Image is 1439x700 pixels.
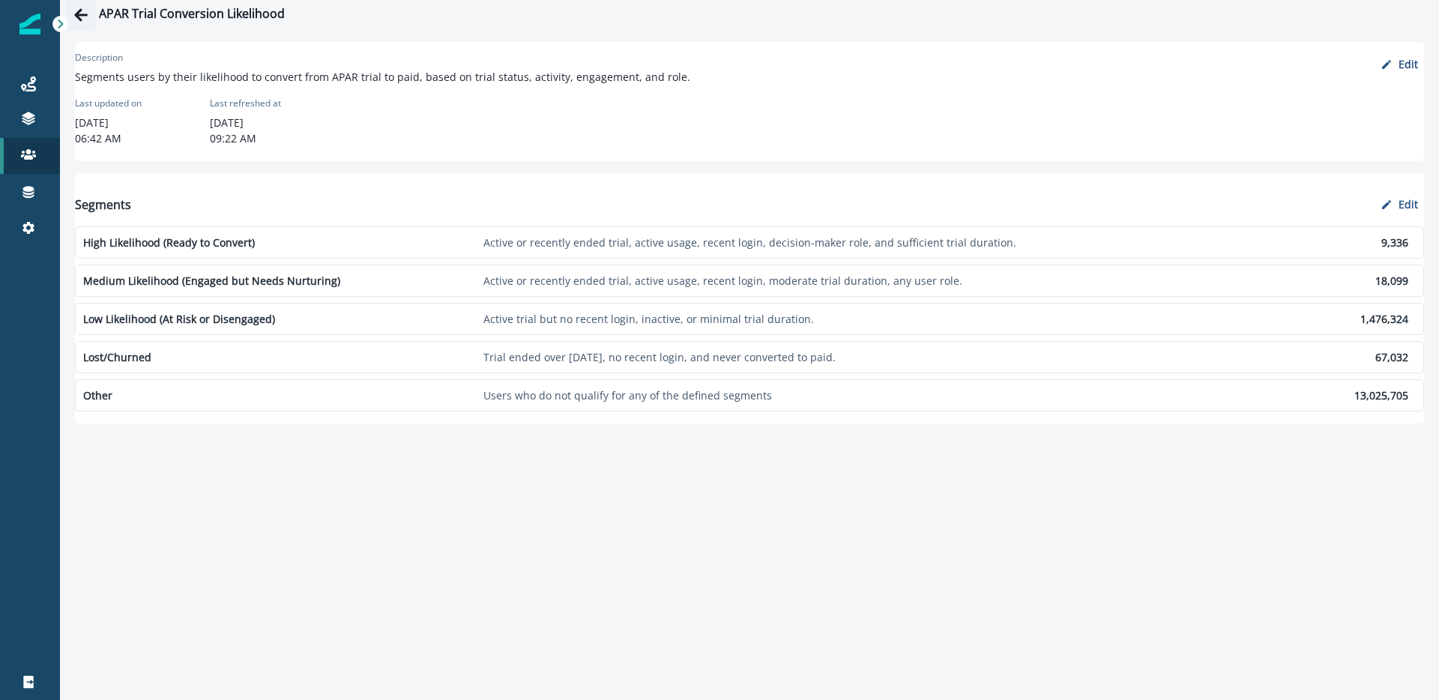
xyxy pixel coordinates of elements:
img: Inflection [19,13,40,34]
p: 1,476,324 [1277,311,1408,327]
p: Description [75,51,123,64]
p: Segments users by their likelihood to convert from APAR trial to paid, based on trial status, act... [75,69,690,85]
p: Low Likelihood (At Risk or Disengaged) [83,311,477,327]
button: Edit [1375,191,1424,217]
p: Last updated on [75,97,142,110]
p: Medium Likelihood (Engaged but Needs Nurturing) [83,273,477,289]
p: 06:42 AM [75,130,150,146]
p: High Likelihood (Ready to Convert) [83,235,477,250]
p: Last refreshed at [210,97,281,110]
p: 18,099 [1277,273,1408,289]
button: Edit [1375,51,1424,77]
p: 9,336 [1277,235,1408,250]
p: Users who do not qualify for any of the defined segments [483,387,1271,403]
div: APAR Trial Conversion Likelihood [99,7,285,23]
p: Edit [1399,197,1418,211]
p: 13,025,705 [1277,387,1408,403]
p: Trial ended over [DATE], no recent login, and never converted to paid. [483,349,1271,365]
p: Active trial but no recent login, inactive, or minimal trial duration. [483,311,1271,327]
p: 09:22 AM [210,130,285,146]
p: Edit [1399,57,1418,71]
p: Active or recently ended trial, active usage, recent login, moderate trial duration, any user role. [483,273,1271,289]
p: [DATE] [75,115,150,130]
p: 67,032 [1277,349,1408,365]
p: Other [83,387,477,403]
p: Lost/Churned [83,349,477,365]
p: Segments [75,196,131,214]
p: Active or recently ended trial, active usage, recent login, decision-maker role, and sufficient t... [483,235,1271,250]
p: [DATE] [210,115,285,130]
